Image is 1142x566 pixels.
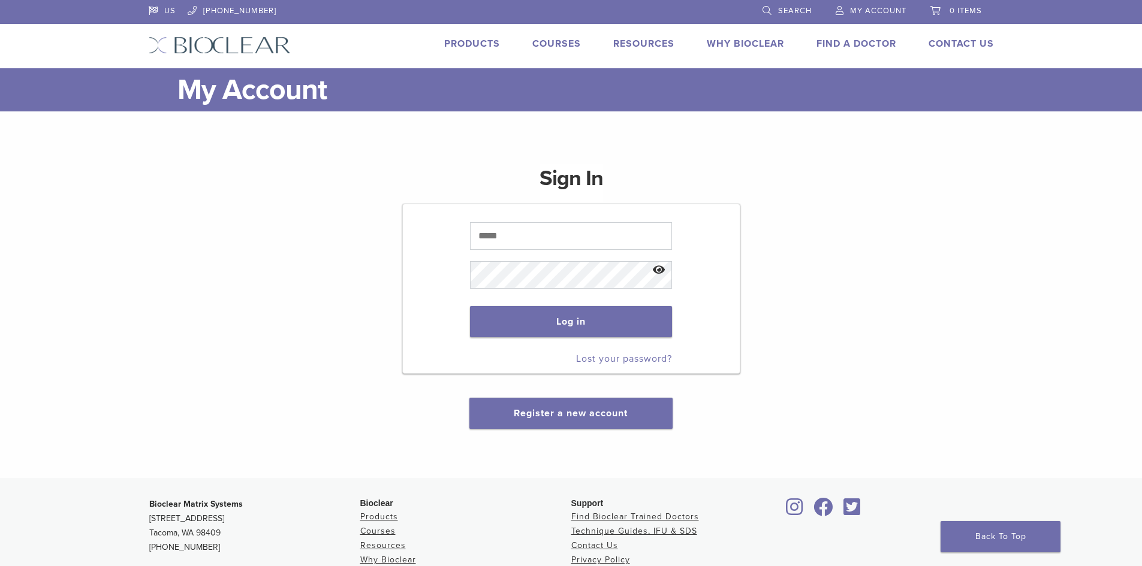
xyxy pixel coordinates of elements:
a: Resources [360,540,406,550]
a: Resources [613,38,674,50]
a: Bioclear [840,505,865,517]
a: Contact Us [929,38,994,50]
a: Courses [532,38,581,50]
a: Find Bioclear Trained Doctors [571,511,699,522]
a: Products [444,38,500,50]
p: [STREET_ADDRESS] Tacoma, WA 98409 [PHONE_NUMBER] [149,497,360,555]
a: Privacy Policy [571,555,630,565]
a: Why Bioclear [707,38,784,50]
a: Find A Doctor [816,38,896,50]
a: Back To Top [941,521,1060,552]
a: Why Bioclear [360,555,416,565]
button: Register a new account [469,398,672,429]
span: 0 items [950,6,982,16]
img: Bioclear [149,37,291,54]
a: Lost your password? [576,353,672,365]
h1: Sign In [540,164,603,202]
a: Register a new account [514,407,628,419]
span: Search [778,6,812,16]
span: Support [571,498,604,508]
button: Show password [646,255,672,286]
strong: Bioclear Matrix Systems [149,499,243,509]
a: Contact Us [571,540,618,550]
span: Bioclear [360,498,393,508]
a: Products [360,511,398,522]
h1: My Account [177,68,994,111]
a: Courses [360,526,396,536]
a: Bioclear [810,505,837,517]
button: Log in [470,306,672,337]
a: Technique Guides, IFU & SDS [571,526,697,536]
a: Bioclear [782,505,807,517]
span: My Account [850,6,906,16]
